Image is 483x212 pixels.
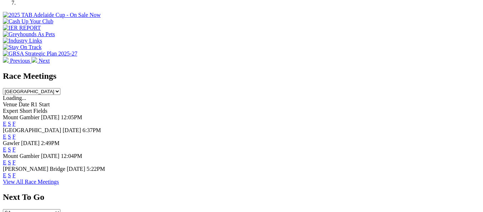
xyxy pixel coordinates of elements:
[3,31,55,38] img: Greyhounds As Pets
[3,172,6,178] a: E
[8,134,11,140] a: S
[33,108,47,114] span: Fields
[20,108,32,114] span: Short
[3,44,41,50] img: Stay On Track
[3,134,6,140] a: E
[61,153,82,159] span: 12:04PM
[8,159,11,165] a: S
[3,166,65,172] span: [PERSON_NAME] Bridge
[19,101,29,107] span: Date
[10,58,30,64] span: Previous
[41,153,60,159] span: [DATE]
[3,159,6,165] a: E
[13,121,16,127] a: F
[3,101,17,107] span: Venue
[3,71,480,81] h2: Race Meetings
[31,58,50,64] a: Next
[3,95,26,101] span: Loading...
[3,121,6,127] a: E
[87,166,105,172] span: 5:22PM
[63,127,81,133] span: [DATE]
[3,192,480,202] h2: Next To Go
[3,58,31,64] a: Previous
[3,146,6,153] a: E
[8,146,11,153] a: S
[8,121,11,127] a: S
[83,127,101,133] span: 6:37PM
[3,127,61,133] span: [GEOGRAPHIC_DATA]
[3,12,101,18] img: 2025 TAB Adelaide Cup - On Sale Now
[3,57,9,63] img: chevron-left-pager-white.svg
[3,114,40,120] span: Mount Gambier
[39,58,50,64] span: Next
[61,114,82,120] span: 12:05PM
[3,50,77,57] img: GRSA Strategic Plan 2025-27
[13,146,16,153] a: F
[3,38,42,44] img: Industry Links
[3,179,59,185] a: View All Race Meetings
[13,159,16,165] a: F
[3,108,18,114] span: Expert
[41,140,60,146] span: 2:49PM
[67,166,85,172] span: [DATE]
[3,153,40,159] span: Mount Gambier
[31,101,50,107] span: R1 Start
[13,172,16,178] a: F
[13,134,16,140] a: F
[8,172,11,178] a: S
[3,25,41,31] img: IER REPORT
[3,140,20,146] span: Gawler
[3,18,53,25] img: Cash Up Your Club
[41,114,60,120] span: [DATE]
[21,140,40,146] span: [DATE]
[31,57,37,63] img: chevron-right-pager-white.svg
